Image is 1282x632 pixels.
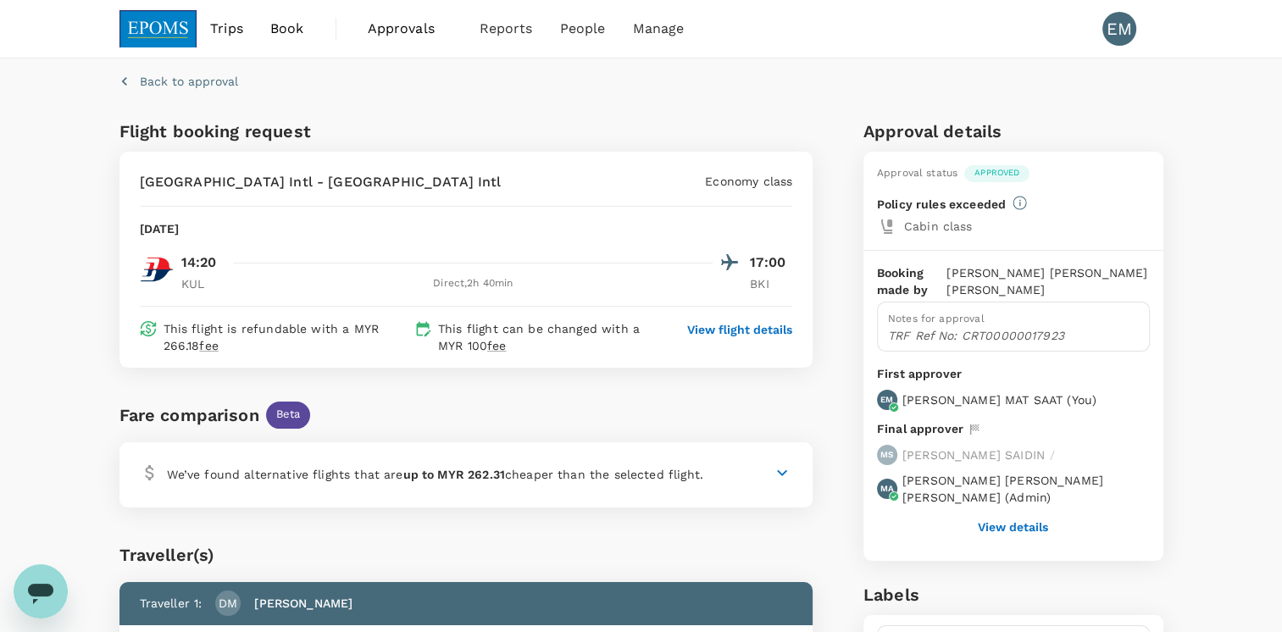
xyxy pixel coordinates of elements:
[946,264,1149,298] p: [PERSON_NAME] [PERSON_NAME] [PERSON_NAME]
[888,313,985,324] span: Notes for approval
[119,541,813,568] div: Traveller(s)
[863,581,1163,608] h6: Labels
[181,252,217,273] p: 14:20
[880,394,893,406] p: EM
[164,320,408,354] p: This flight is refundable with a MYR 266.18
[902,391,1096,408] p: [PERSON_NAME] MAT SAAT ( You )
[480,19,533,39] span: Reports
[888,327,1139,344] p: TRF Ref No: CRT00000017923
[750,252,792,273] p: 17:00
[487,339,506,352] span: fee
[705,173,792,190] p: Economy class
[877,264,946,298] p: Booking made by
[877,420,963,438] p: Final approver
[560,19,606,39] span: People
[750,275,792,292] p: BKI
[140,595,203,612] p: Traveller 1 :
[880,449,893,461] p: MS
[904,218,1150,235] p: Cabin class
[270,19,304,39] span: Book
[199,339,218,352] span: fee
[219,595,237,612] p: DM
[877,365,1150,383] p: First approver
[119,10,197,47] img: EPOMS SDN BHD
[438,320,655,354] p: This flight can be changed with a MYR 100
[880,483,894,495] p: MA
[403,468,505,481] b: up to MYR 262.31
[119,118,463,145] h6: Flight booking request
[877,165,957,182] div: Approval status
[167,466,703,483] p: We’ve found alternative flights that are cheaper than the selected flight.
[687,321,792,338] button: View flight details
[119,402,259,429] div: Fare comparison
[863,118,1163,145] h6: Approval details
[140,172,502,192] p: [GEOGRAPHIC_DATA] Intl - [GEOGRAPHIC_DATA] Intl
[266,407,311,423] span: Beta
[140,220,180,237] p: [DATE]
[181,275,224,292] p: KUL
[234,275,713,292] div: Direct , 2h 40min
[1050,446,1055,463] p: /
[254,595,352,612] p: [PERSON_NAME]
[140,73,238,90] p: Back to approval
[978,520,1048,534] button: View details
[877,196,1006,213] p: Policy rules exceeded
[368,19,452,39] span: Approvals
[140,252,174,286] img: MH
[1102,12,1136,46] div: EM
[632,19,684,39] span: Manage
[902,446,1045,463] p: [PERSON_NAME] SAIDIN
[902,472,1150,506] p: [PERSON_NAME] [PERSON_NAME] [PERSON_NAME] ( Admin )
[14,564,68,618] iframe: Button to launch messaging window
[964,167,1029,179] span: Approved
[119,73,238,90] button: Back to approval
[210,19,243,39] span: Trips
